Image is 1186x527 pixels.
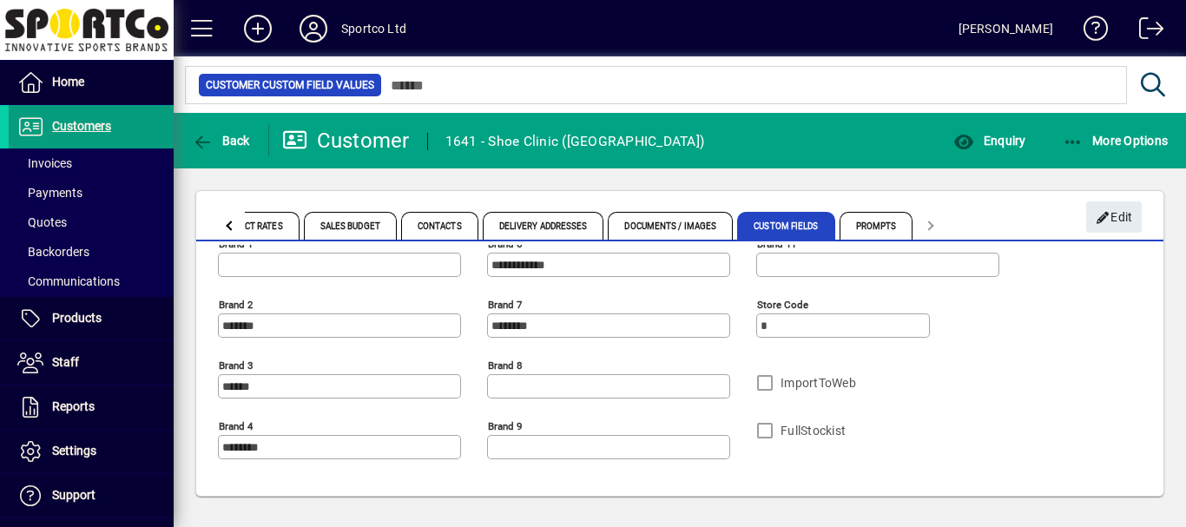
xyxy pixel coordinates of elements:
[52,444,96,458] span: Settings
[1063,134,1169,148] span: More Options
[219,420,253,432] mat-label: Brand 4
[188,125,254,156] button: Back
[286,13,341,44] button: Profile
[174,125,269,156] app-page-header-button: Back
[949,125,1030,156] button: Enquiry
[17,156,72,170] span: Invoices
[9,61,174,104] a: Home
[9,474,174,517] a: Support
[17,186,82,200] span: Payments
[953,134,1025,148] span: Enquiry
[341,15,406,43] div: Sportco Ltd
[488,359,522,372] mat-label: Brand 8
[9,385,174,429] a: Reports
[483,212,604,240] span: Delivery Addresses
[282,127,410,155] div: Customer
[17,245,89,259] span: Backorders
[9,178,174,208] a: Payments
[401,212,478,240] span: Contacts
[757,299,808,311] mat-label: Store Code
[52,488,96,502] span: Support
[52,311,102,325] span: Products
[230,13,286,44] button: Add
[52,119,111,133] span: Customers
[206,76,374,94] span: Customer Custom Field Values
[1071,3,1109,60] a: Knowledge Base
[52,355,79,369] span: Staff
[959,15,1053,43] div: [PERSON_NAME]
[9,148,174,178] a: Invoices
[9,237,174,267] a: Backorders
[9,267,174,296] a: Communications
[488,299,522,311] mat-label: Brand 7
[488,420,522,432] mat-label: Brand 9
[9,297,174,340] a: Products
[9,341,174,385] a: Staff
[737,212,834,240] span: Custom Fields
[608,212,733,240] span: Documents / Images
[192,134,250,148] span: Back
[1126,3,1164,60] a: Logout
[1096,203,1133,232] span: Edit
[17,215,67,229] span: Quotes
[219,299,253,311] mat-label: Brand 2
[1086,201,1142,233] button: Edit
[445,128,705,155] div: 1641 - Shoe Clinic ([GEOGRAPHIC_DATA])
[52,399,95,413] span: Reports
[52,75,84,89] span: Home
[304,212,397,240] span: Sales Budget
[1058,125,1173,156] button: More Options
[840,212,913,240] span: Prompts
[219,359,253,372] mat-label: Brand 3
[17,274,120,288] span: Communications
[9,208,174,237] a: Quotes
[194,212,299,240] span: Contract Rates
[9,430,174,473] a: Settings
